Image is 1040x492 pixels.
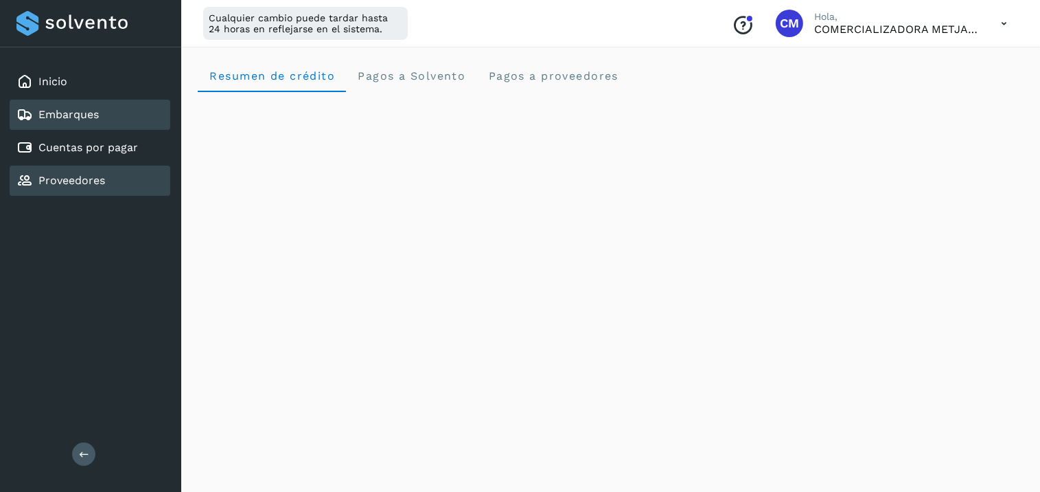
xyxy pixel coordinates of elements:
[10,100,170,130] div: Embarques
[814,11,979,23] p: Hola,
[10,67,170,97] div: Inicio
[357,69,465,82] span: Pagos a Solvento
[203,7,408,40] div: Cualquier cambio puede tardar hasta 24 horas en reflejarse en el sistema.
[10,133,170,163] div: Cuentas por pagar
[209,69,335,82] span: Resumen de crédito
[38,141,138,154] a: Cuentas por pagar
[487,69,619,82] span: Pagos a proveedores
[10,166,170,196] div: Proveedores
[814,23,979,36] p: COMERCIALIZADORA METJAM SA DE CV
[38,75,67,88] a: Inicio
[38,174,105,187] a: Proveedores
[38,108,99,121] a: Embarques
